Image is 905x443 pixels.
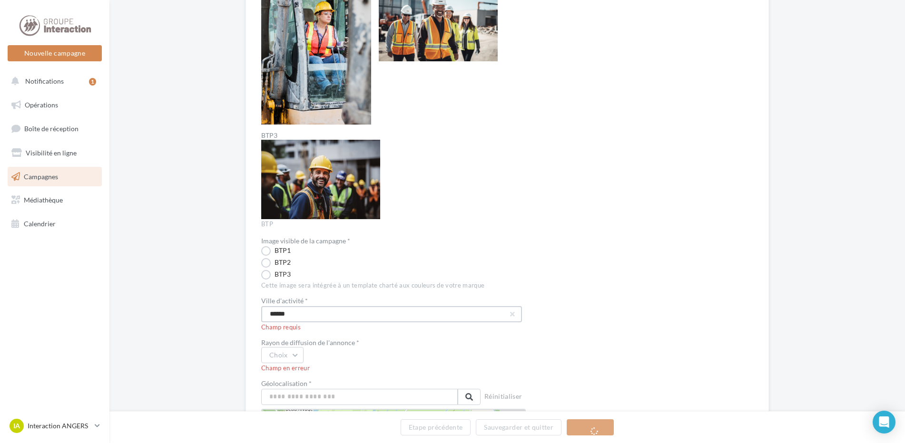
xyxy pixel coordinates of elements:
[261,246,291,256] label: BTP1
[873,411,895,433] div: Open Intercom Messenger
[25,77,64,85] span: Notifications
[25,101,58,109] span: Opérations
[261,238,350,244] label: Image visible de la campagne *
[6,167,104,187] a: Campagnes
[401,419,471,435] button: Etape précédente
[261,140,380,219] img: BTP3
[8,417,102,435] a: IA Interaction ANGERS
[261,339,526,346] div: Rayon de diffusion de l'annonce *
[6,71,100,91] button: Notifications 1
[261,364,526,373] div: Champ en erreur
[6,190,104,210] a: Médiathèque
[24,196,63,204] span: Médiathèque
[261,258,291,268] label: BTP2
[28,421,91,431] p: Interaction ANGERS
[8,45,102,61] button: Nouvelle campagne
[6,143,104,163] a: Visibilité en ligne
[26,149,77,157] span: Visibilité en ligne
[261,281,526,290] div: Cette image sera intégrée à un template charté aux couleurs de votre marque
[261,323,526,332] div: Champ requis
[24,172,58,180] span: Campagnes
[261,132,380,139] label: BTP3
[89,78,96,86] div: 1
[476,419,561,435] button: Sauvegarder et quitter
[6,95,104,115] a: Opérations
[6,214,104,234] a: Calendrier
[261,270,291,279] label: BTP3
[13,421,20,431] span: IA
[261,380,481,387] label: Géolocalisation *
[481,391,526,404] button: Réinitialiser
[24,220,56,228] span: Calendrier
[6,118,104,139] a: Boîte de réception
[261,298,518,304] label: Ville d'activité *
[261,220,526,229] div: BTP
[261,347,304,363] button: Choix
[24,125,79,133] span: Boîte de réception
